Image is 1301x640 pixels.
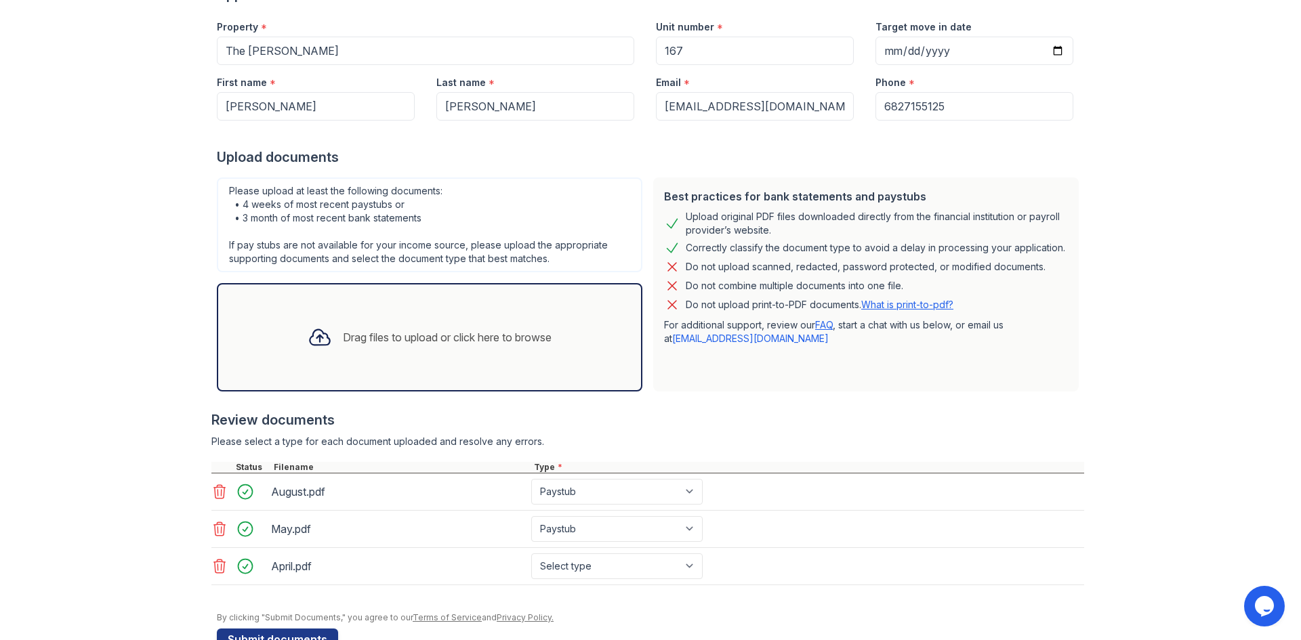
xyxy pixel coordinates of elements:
[875,76,906,89] label: Phone
[686,210,1068,237] div: Upload original PDF files downloaded directly from the financial institution or payroll provider’...
[686,259,1046,275] div: Do not upload scanned, redacted, password protected, or modified documents.
[271,462,531,473] div: Filename
[686,240,1065,256] div: Correctly classify the document type to avoid a delay in processing your application.
[531,462,1084,473] div: Type
[1244,586,1287,626] iframe: chat widget
[815,319,833,330] a: FAQ
[211,435,1084,448] div: Please select a type for each document uploaded and resolve any errors.
[656,76,681,89] label: Email
[217,177,642,272] div: Please upload at least the following documents: • 4 weeks of most recent paystubs or • 3 month of...
[664,318,1068,345] p: For additional support, review our , start a chat with us below, or email us at
[271,518,526,540] div: May.pdf
[271,555,526,577] div: April.pdf
[686,278,903,294] div: Do not combine multiple documents into one file.
[343,329,552,345] div: Drag files to upload or click here to browse
[217,148,1084,167] div: Upload documents
[436,76,486,89] label: Last name
[271,481,526,503] div: August.pdf
[217,612,1084,623] div: By clicking "Submit Documents," you agree to our and
[233,462,271,473] div: Status
[861,299,953,310] a: What is print-to-pdf?
[672,333,829,344] a: [EMAIL_ADDRESS][DOMAIN_NAME]
[497,612,554,622] a: Privacy Policy.
[664,188,1068,205] div: Best practices for bank statements and paystubs
[875,20,972,34] label: Target move in date
[686,298,953,312] p: Do not upload print-to-PDF documents.
[217,76,267,89] label: First name
[217,20,258,34] label: Property
[211,410,1084,429] div: Review documents
[656,20,714,34] label: Unit number
[413,612,482,622] a: Terms of Service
